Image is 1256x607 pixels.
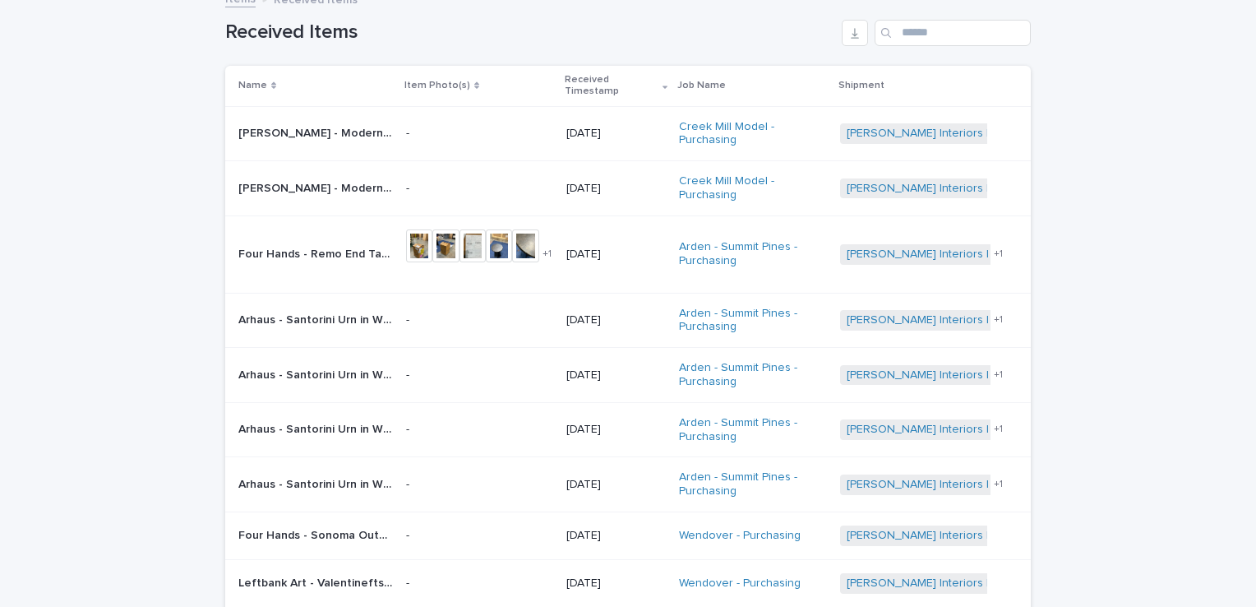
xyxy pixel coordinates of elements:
a: [PERSON_NAME] Interiors | Inbound Shipment | 23445 [847,478,1131,492]
p: Arhaus - Santorini Urn in White $149.00 SKU 651920V1011 | 70926 [238,475,396,492]
a: Creek Mill Model - Purchasing [679,174,827,202]
tr: Arhaus - Santorini Urn in White $149.00 SKU 651920V1011 | 70927Arhaus - Santorini Urn in White $1... [225,402,1031,457]
a: [PERSON_NAME] Interiors | Inbound Shipment | 23445 [847,313,1131,327]
tr: Leftbank Art - Valentinefts Letter IV 52GCJK1578-C 40*53 black gallery float | 74428Leftbank Art ... [225,559,1031,607]
a: Wendover - Purchasing [679,529,801,543]
span: + 1 [994,249,1003,259]
a: [PERSON_NAME] Interiors | Inbound Shipment | 23678 [847,182,1130,196]
p: Four Hands - Remo End Table Distressed Bronze • 248341-002 | 69726 [238,244,396,262]
span: + 1 [543,249,552,259]
p: - [406,313,553,327]
p: [DATE] [566,368,666,382]
tr: [PERSON_NAME] - Modern Maze | 71834[PERSON_NAME] - Modern Maze | 71834 -[DATE]Creek Mill Model - ... [225,161,1031,216]
span: + 1 [994,315,1003,325]
a: [PERSON_NAME] Interiors | Inbound Shipment | 24349 [847,577,1132,591]
span: + 1 [994,480,1003,489]
p: [DATE] [566,577,666,591]
a: Wendover - Purchasing [679,577,801,591]
p: Arhaus - Santorini Urn in White $149.00 SKU 651920V1011 | 70928 [238,310,396,327]
p: [DATE] [566,423,666,437]
p: Arhaus - Santorini Urn in White $149.00 SKU 651920V1011 | 70927 [238,419,396,437]
a: [PERSON_NAME] Interiors | Inbound Shipment | 23678 [847,127,1130,141]
span: + 1 [994,424,1003,434]
p: - [406,182,553,196]
p: Leftbank Art - Valentinefts Letter IV 52GCJK1578-C 40*53 black gallery float | 74428 [238,573,396,591]
p: - [406,529,553,543]
p: [PERSON_NAME] - Modern Maze | 71833 [238,123,396,141]
a: Arden - Summit Pines - Purchasing [679,361,827,389]
a: [PERSON_NAME] Interiors | Inbound Shipment | 24053 [847,529,1131,543]
p: - [406,368,553,382]
tr: Four Hands - Sonoma Outdoor Sofa- Washed Brown Venao Charcoal • JSOL-10502K-562 | 73128Four Hands... [225,512,1031,559]
h1: Received Items [225,21,835,44]
tr: Arhaus - Santorini Urn in White $149.00 SKU 651920V1011 | 70926Arhaus - Santorini Urn in White $1... [225,457,1031,512]
tr: Arhaus - Santorini Urn in White $149.00 SKU 651920V1011 | 70925Arhaus - Santorini Urn in White $1... [225,348,1031,403]
p: - [406,127,553,141]
input: Search [875,20,1031,46]
a: [PERSON_NAME] Interiors | Inbound Shipment | 23445 [847,368,1131,382]
span: + 1 [994,370,1003,380]
p: [DATE] [566,478,666,492]
p: Name [238,76,267,95]
p: [PERSON_NAME] - Modern Maze | 71834 [238,178,396,196]
p: - [406,423,553,437]
p: [DATE] [566,313,666,327]
p: [DATE] [566,127,666,141]
a: [PERSON_NAME] Interiors | Inbound Shipment | 23167 [847,248,1128,262]
tr: Arhaus - Santorini Urn in White $149.00 SKU 651920V1011 | 70928Arhaus - Santorini Urn in White $1... [225,293,1031,348]
tr: [PERSON_NAME] - Modern Maze | 71833[PERSON_NAME] - Modern Maze | 71833 -[DATE]Creek Mill Model - ... [225,106,1031,161]
a: Arden - Summit Pines - Purchasing [679,416,827,444]
p: Arhaus - Santorini Urn in White $149.00 SKU 651920V1011 | 70925 [238,365,396,382]
p: - [406,577,553,591]
a: Arden - Summit Pines - Purchasing [679,307,827,335]
p: Four Hands - Sonoma Outdoor Sofa- Washed Brown Venao Charcoal • JSOL-10502K-562 | 73128 [238,526,396,543]
p: Shipment [838,76,884,95]
p: [DATE] [566,529,666,543]
a: Arden - Summit Pines - Purchasing [679,240,827,268]
p: [DATE] [566,248,666,262]
p: Received Timestamp [565,71,658,101]
p: Item Photo(s) [404,76,470,95]
p: Job Name [677,76,726,95]
a: [PERSON_NAME] Interiors | Inbound Shipment | 23445 [847,423,1131,437]
a: Creek Mill Model - Purchasing [679,120,827,148]
p: - [406,478,553,492]
a: Arden - Summit Pines - Purchasing [679,470,827,498]
p: [DATE] [566,182,666,196]
tr: Four Hands - Remo End Table Distressed Bronze • 248341-002 | 69726Four Hands - Remo End Table Dis... [225,215,1031,293]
